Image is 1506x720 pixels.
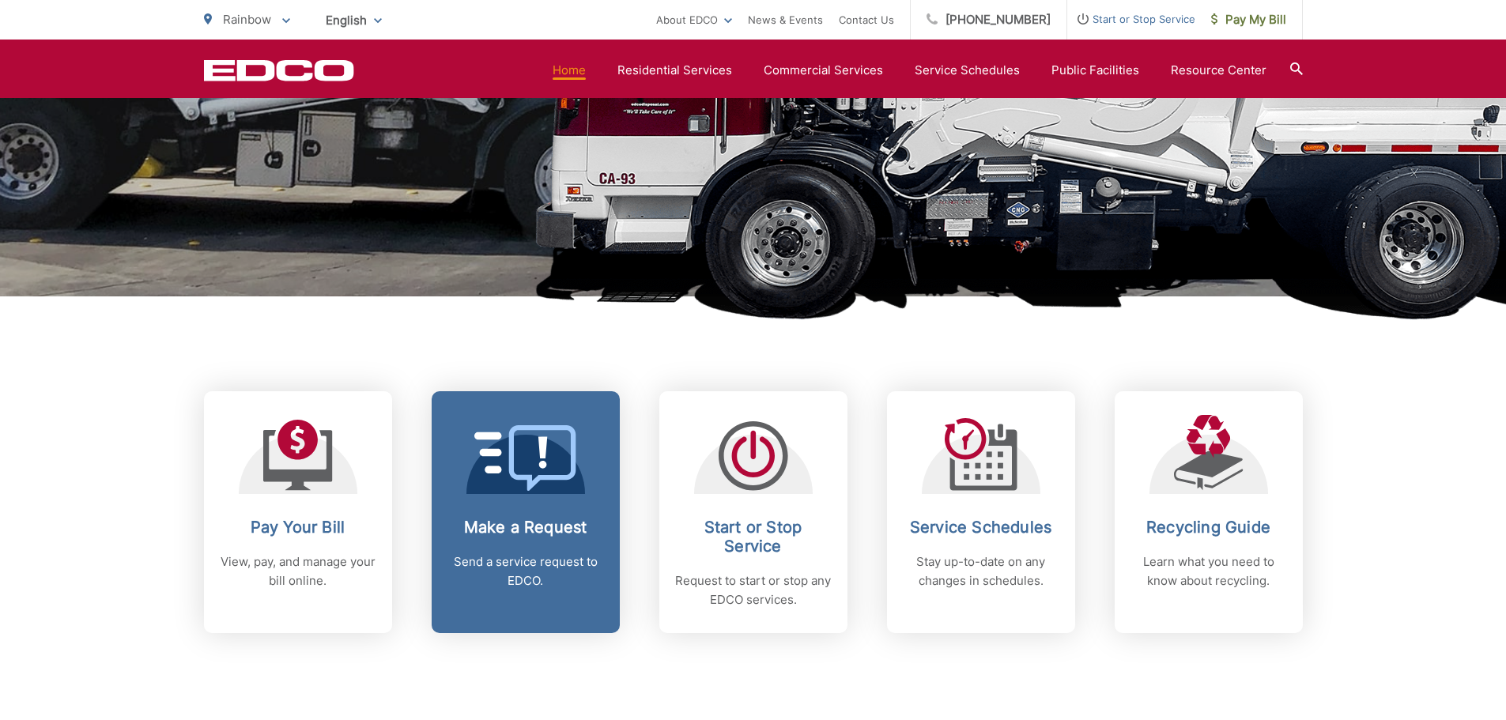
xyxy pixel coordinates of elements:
[1115,391,1303,633] a: Recycling Guide Learn what you need to know about recycling.
[204,391,392,633] a: Pay Your Bill View, pay, and manage your bill online.
[1130,518,1287,537] h2: Recycling Guide
[220,552,376,590] p: View, pay, and manage your bill online.
[447,552,604,590] p: Send a service request to EDCO.
[1051,61,1139,80] a: Public Facilities
[656,10,732,29] a: About EDCO
[675,571,832,609] p: Request to start or stop any EDCO services.
[887,391,1075,633] a: Service Schedules Stay up-to-date on any changes in schedules.
[748,10,823,29] a: News & Events
[617,61,732,80] a: Residential Services
[553,61,586,80] a: Home
[432,391,620,633] a: Make a Request Send a service request to EDCO.
[915,61,1020,80] a: Service Schedules
[1211,10,1286,29] span: Pay My Bill
[1130,552,1287,590] p: Learn what you need to know about recycling.
[903,518,1059,537] h2: Service Schedules
[223,12,271,27] span: Rainbow
[220,518,376,537] h2: Pay Your Bill
[1171,61,1266,80] a: Resource Center
[204,59,354,81] a: EDCD logo. Return to the homepage.
[764,61,883,80] a: Commercial Services
[314,6,394,34] span: English
[903,552,1059,590] p: Stay up-to-date on any changes in schedules.
[447,518,604,537] h2: Make a Request
[839,10,894,29] a: Contact Us
[675,518,832,556] h2: Start or Stop Service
